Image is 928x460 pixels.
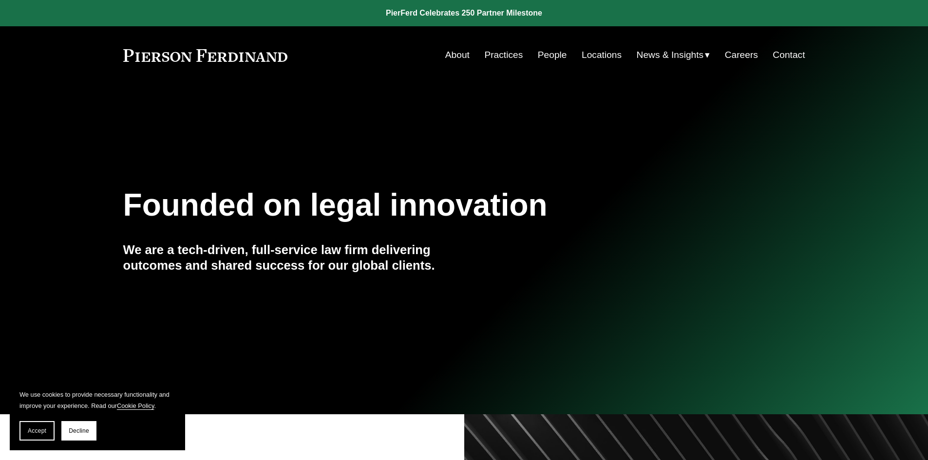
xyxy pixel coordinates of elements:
[123,187,692,223] h1: Founded on legal innovation
[484,46,523,64] a: Practices
[10,379,185,450] section: Cookie banner
[582,46,622,64] a: Locations
[445,46,470,64] a: About
[725,46,758,64] a: Careers
[637,46,710,64] a: folder dropdown
[69,427,89,434] span: Decline
[19,389,175,411] p: We use cookies to provide necessary functionality and improve your experience. Read our .
[637,47,704,64] span: News & Insights
[123,242,464,274] h4: We are a tech-driven, full-service law firm delivering outcomes and shared success for our global...
[538,46,567,64] a: People
[19,421,55,441] button: Accept
[28,427,46,434] span: Accept
[773,46,805,64] a: Contact
[117,402,154,409] a: Cookie Policy
[61,421,96,441] button: Decline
